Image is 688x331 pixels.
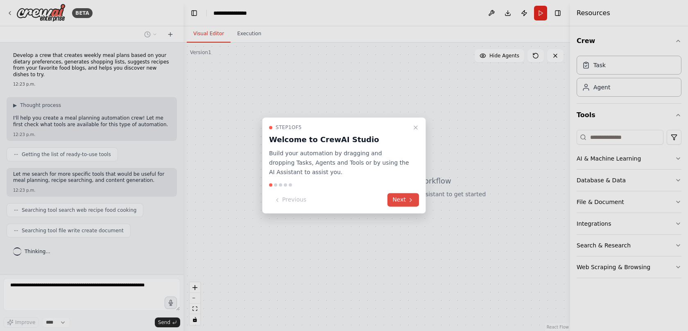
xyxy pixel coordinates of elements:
button: Next [387,193,419,207]
p: Build your automation by dragging and dropping Tasks, Agents and Tools or by using the AI Assista... [269,149,409,177]
button: Previous [269,193,311,207]
span: Step 1 of 5 [276,124,302,131]
button: Close walkthrough [411,122,421,132]
button: Hide left sidebar [188,7,200,19]
h3: Welcome to CrewAI Studio [269,134,409,145]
